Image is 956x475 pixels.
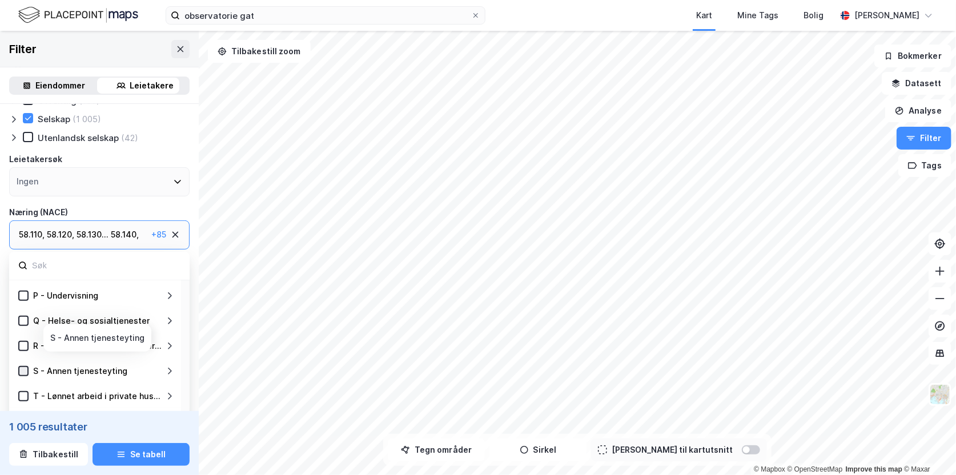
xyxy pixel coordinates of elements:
[737,9,778,22] div: Mine Tags
[899,420,956,475] div: Kontrollprogram for chat
[18,5,138,25] img: logo.f888ab2527a4732fd821a326f86c7f29.svg
[121,132,138,143] div: (42)
[874,45,951,67] button: Bokmerker
[208,40,311,63] button: Tilbakestill zoom
[885,99,951,122] button: Analyse
[77,228,109,241] div: 58.130 ...
[73,114,101,124] div: (1 005)
[38,114,70,124] div: Selskap
[36,79,86,92] div: Eiendommer
[38,132,119,143] div: Utenlandsk selskap
[899,420,956,475] iframe: Chat Widget
[897,127,951,150] button: Filter
[788,465,843,473] a: OpenStreetMap
[846,465,902,473] a: Improve this map
[9,40,37,58] div: Filter
[882,72,951,95] button: Datasett
[754,465,785,473] a: Mapbox
[93,443,190,466] button: Se tabell
[898,154,951,177] button: Tags
[47,228,74,241] div: 58.120 ,
[854,9,919,22] div: [PERSON_NAME]
[17,175,38,188] div: Ingen
[9,420,190,434] div: 1 005 resultater
[151,228,166,241] div: + 85
[130,79,174,92] div: Leietakere
[9,152,62,166] div: Leietakersøk
[696,9,712,22] div: Kart
[929,384,951,405] img: Z
[804,9,824,22] div: Bolig
[180,7,471,24] input: Søk på adresse, matrikkel, gårdeiere, leietakere eller personer
[9,206,68,219] div: Næring (NACE)
[19,228,45,241] div: 58.110 ,
[388,438,485,461] button: Tegn områder
[489,438,587,461] button: Sirkel
[111,228,139,241] div: 58.140 ,
[612,443,733,457] div: [PERSON_NAME] til kartutsnitt
[9,443,88,466] button: Tilbakestill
